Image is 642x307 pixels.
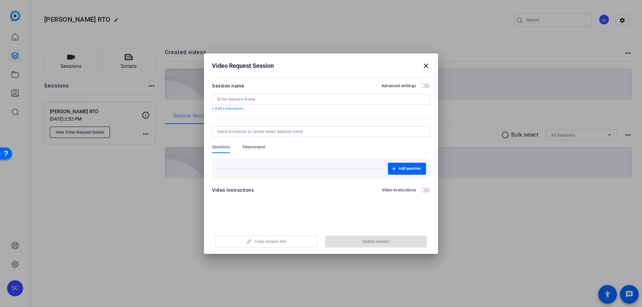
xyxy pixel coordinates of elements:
h2: Video Instructions [382,187,416,193]
span: Questions [212,144,230,150]
p: + Add a description [212,106,430,111]
button: Add question [388,163,426,175]
div: Video Instructions [212,186,254,194]
div: Video Request Session [212,62,430,70]
div: Session name [212,82,244,90]
input: Send invitation to (enter email address here) [217,129,422,134]
span: Teleprompter [242,144,265,150]
span: Add question [399,166,421,171]
input: Enter Session Name [217,97,425,102]
h2: Advanced settings [382,83,416,89]
mat-icon: close [422,62,430,70]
